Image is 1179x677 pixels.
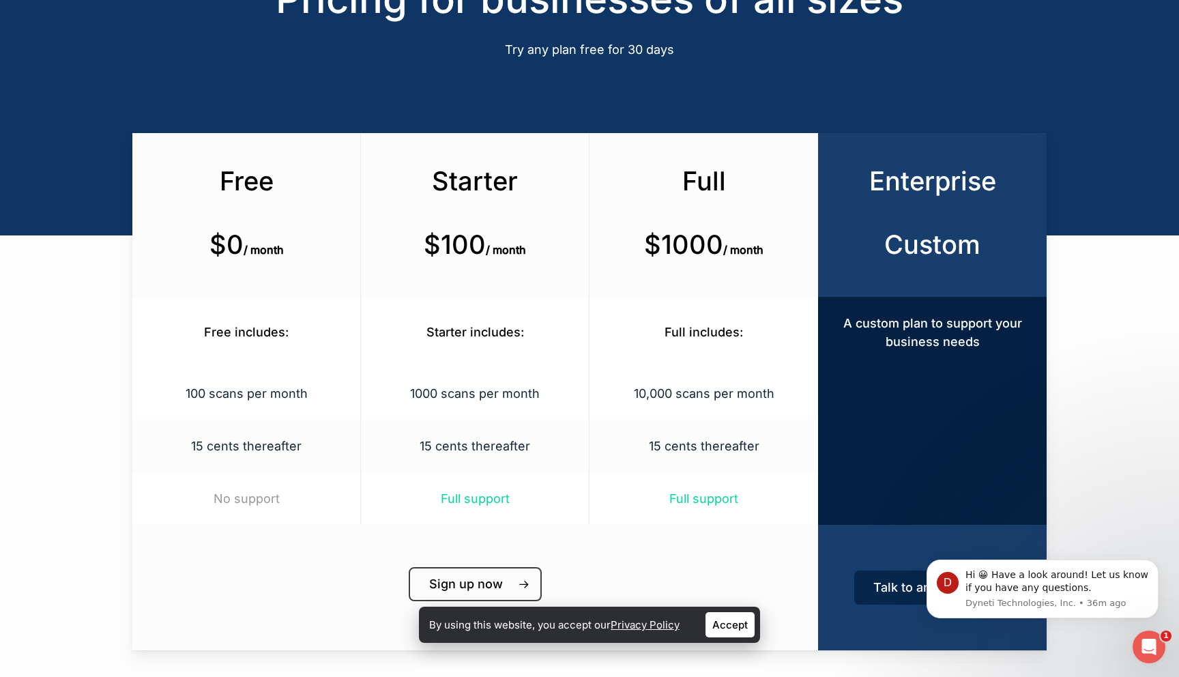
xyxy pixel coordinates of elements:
h3: Enterprise [843,165,1021,197]
span: Free includes: [204,325,289,339]
p: By using this website, you accept our [429,616,680,634]
span: Starter [432,165,518,197]
span: Full includes: [665,325,743,339]
span: Full support [441,491,510,506]
b: $1000 [644,229,723,260]
b: $0 [209,229,244,260]
a: Accept [705,612,755,637]
span: No support [214,491,280,506]
a: Talk to an Expert [854,571,1011,605]
span: A custom plan to support your business needs [843,316,1022,349]
span: Try any plan free for 30 days [505,42,674,57]
span: Talk to an Expert [873,581,972,594]
span: 1 [1161,631,1171,642]
iframe: Intercom notifications message [906,539,1179,640]
p: 10,000 scans per month [607,384,801,403]
span: Free [220,165,274,197]
span: / month [723,243,763,257]
span: / month [486,243,526,257]
span: / month [244,243,284,257]
p: 1000 scans per month [378,384,572,403]
span: Sign up now [429,577,503,591]
span: Starter includes: [426,325,524,339]
a: Sign up now [409,567,542,601]
a: Privacy Policy [611,618,680,631]
p: 15 cents thereafter [378,437,572,455]
span: Full [682,165,726,197]
p: 15 cents thereafter [607,437,801,455]
p: 15 cents thereafter [149,437,343,455]
span: Full support [669,491,738,506]
p: 100 scans per month [149,384,343,403]
h3: Custom [843,229,1021,260]
iframe: Intercom live chat [1133,631,1165,663]
b: $100 [424,229,486,260]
